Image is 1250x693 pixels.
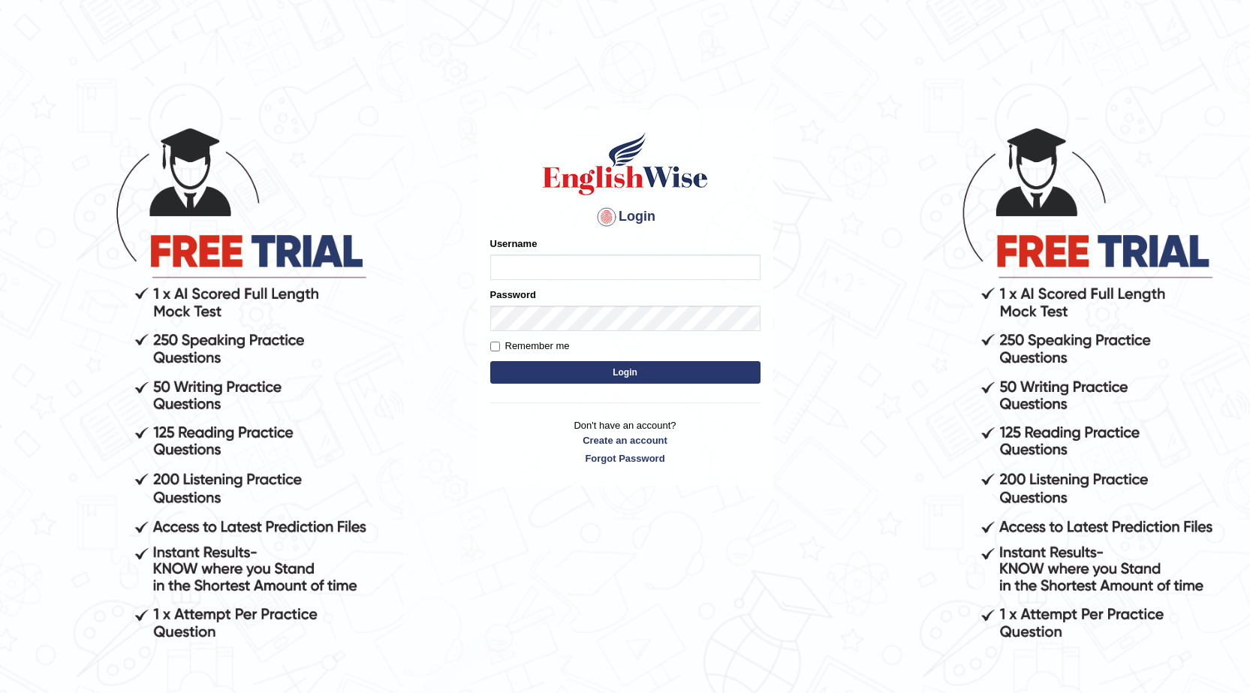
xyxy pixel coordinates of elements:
[490,205,761,229] h4: Login
[490,361,761,384] button: Login
[490,433,761,447] a: Create an account
[490,451,761,466] a: Forgot Password
[490,342,500,351] input: Remember me
[490,339,570,354] label: Remember me
[490,288,536,302] label: Password
[490,237,538,251] label: Username
[490,418,761,465] p: Don't have an account?
[540,130,711,197] img: Logo of English Wise sign in for intelligent practice with AI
